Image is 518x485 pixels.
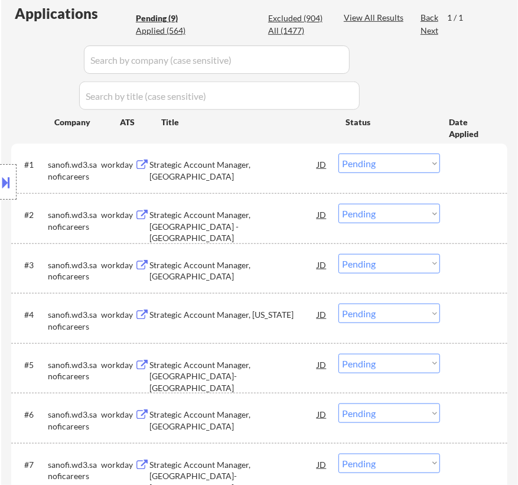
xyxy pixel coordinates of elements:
[101,309,135,321] div: workday
[316,454,327,475] div: JD
[101,359,135,371] div: workday
[449,116,493,139] div: Date Applied
[447,12,474,24] div: 1 / 1
[316,403,327,425] div: JD
[101,409,135,421] div: workday
[346,111,432,132] div: Status
[149,259,317,282] div: Strategic Account Manager, [GEOGRAPHIC_DATA]
[24,309,38,321] div: #4
[316,204,327,225] div: JD
[136,12,195,24] div: Pending (9)
[344,12,407,24] div: View All Results
[48,309,101,332] div: sanofi.wd3.sanoficareers
[136,25,195,37] div: Applied (564)
[15,6,132,21] div: Applications
[24,459,38,471] div: #7
[268,25,327,37] div: All (1477)
[421,12,439,24] div: Back
[316,354,327,375] div: JD
[316,254,327,275] div: JD
[149,159,317,182] div: Strategic Account Manager, [GEOGRAPHIC_DATA]
[268,12,327,24] div: Excluded (904)
[161,116,334,128] div: Title
[48,409,101,432] div: sanofi.wd3.sanoficareers
[48,359,101,382] div: sanofi.wd3.sanoficareers
[316,154,327,175] div: JD
[149,359,317,394] div: Strategic Account Manager, [GEOGRAPHIC_DATA]- [GEOGRAPHIC_DATA]
[149,209,317,244] div: Strategic Account Manager, [GEOGRAPHIC_DATA] - [GEOGRAPHIC_DATA]
[149,309,317,321] div: Strategic Account Manager, [US_STATE]
[24,409,38,421] div: #6
[421,25,439,37] div: Next
[84,45,350,74] input: Search by company (case sensitive)
[79,82,360,110] input: Search by title (case sensitive)
[149,409,317,432] div: Strategic Account Manager, [GEOGRAPHIC_DATA]
[24,359,38,371] div: #5
[316,304,327,325] div: JD
[101,459,135,471] div: workday
[48,459,101,482] div: sanofi.wd3.sanoficareers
